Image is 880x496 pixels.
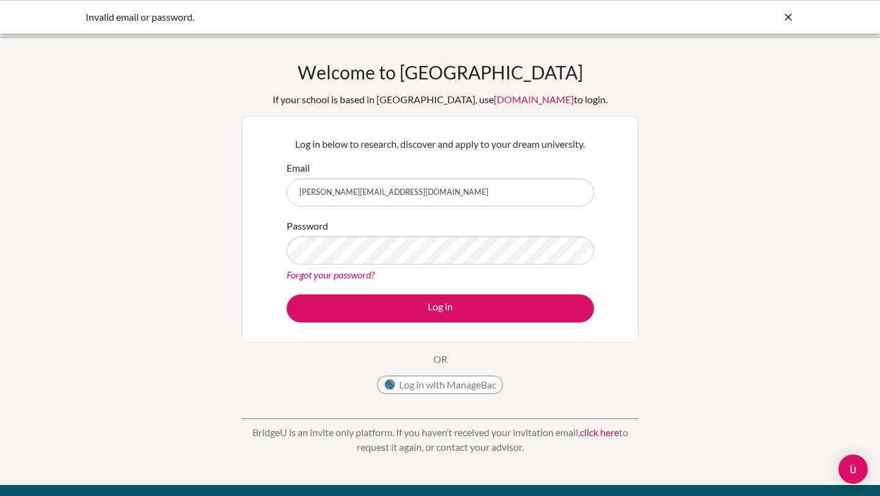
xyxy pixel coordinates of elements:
button: Log in [287,294,594,323]
p: BridgeU is an invite only platform. If you haven’t received your invitation email, to request it ... [241,425,639,454]
a: [DOMAIN_NAME] [494,93,574,105]
h1: Welcome to [GEOGRAPHIC_DATA] [298,61,583,83]
label: Password [287,219,328,233]
div: If your school is based in [GEOGRAPHIC_DATA], use to login. [273,92,607,107]
a: Forgot your password? [287,269,375,280]
a: click here [580,426,619,438]
div: Open Intercom Messenger [838,454,868,484]
button: Log in with ManageBac [377,376,503,394]
p: OR [433,352,447,367]
p: Log in below to research, discover and apply to your dream university. [287,137,594,151]
label: Email [287,161,310,175]
div: Invalid email or password. [86,10,611,24]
